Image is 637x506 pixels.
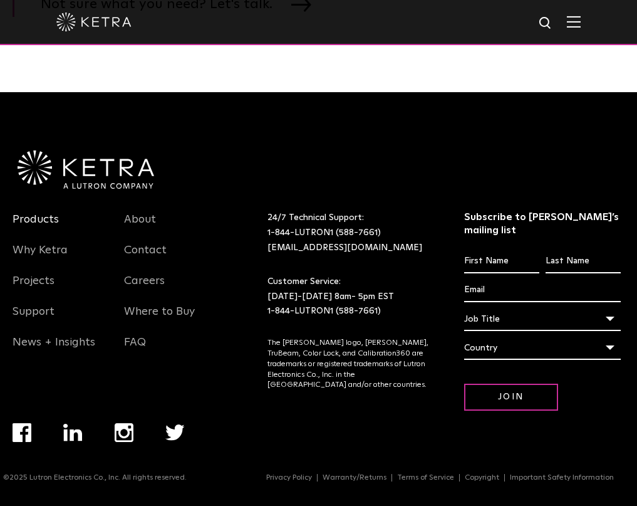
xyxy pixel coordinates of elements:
[464,384,558,411] input: Join
[267,275,432,319] p: Customer Service: [DATE]-[DATE] 8am- 5pm EST
[124,274,165,303] a: Careers
[261,474,318,482] a: Privacy Policy
[63,424,83,441] img: linkedin
[13,305,54,334] a: Support
[13,243,68,272] a: Why Ketra
[267,307,381,315] a: 1-844-LUTRON1 (588-7661)
[56,13,132,31] img: ketra-logo-2019-white
[460,474,505,482] a: Copyright
[267,228,381,237] a: 1-844-LUTRON1 (588-7661)
[3,473,187,482] p: ©2025 Lutron Electronics Co., Inc. All rights reserved.
[505,474,619,482] a: Important Safety Information
[13,335,95,364] a: News + Insights
[267,338,432,391] p: The [PERSON_NAME] logo, [PERSON_NAME], TruBeam, Color Lock, and Calibration360 are trademarks or ...
[18,150,154,189] img: Ketra-aLutronCo_White_RGB
[124,335,146,364] a: FAQ
[13,423,217,473] div: Navigation Menu
[124,243,167,272] a: Contact
[392,474,460,482] a: Terms of Service
[464,336,621,360] div: Country
[124,213,156,241] a: About
[13,211,105,364] div: Navigation Menu
[464,278,621,302] input: Email
[165,424,185,441] img: twitter
[464,307,621,331] div: Job Title
[266,473,634,482] div: Navigation Menu
[115,423,133,442] img: instagram
[318,474,392,482] a: Warranty/Returns
[13,274,54,303] a: Projects
[267,243,422,252] a: [EMAIL_ADDRESS][DOMAIN_NAME]
[546,250,621,273] input: Last Name
[13,423,31,442] img: facebook
[124,211,217,364] div: Navigation Menu
[13,213,59,241] a: Products
[464,250,539,273] input: First Name
[124,305,195,334] a: Where to Buy
[464,211,621,237] h3: Subscribe to [PERSON_NAME]’s mailing list
[538,16,554,31] img: search icon
[267,211,432,255] p: 24/7 Technical Support:
[567,16,581,28] img: Hamburger%20Nav.svg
